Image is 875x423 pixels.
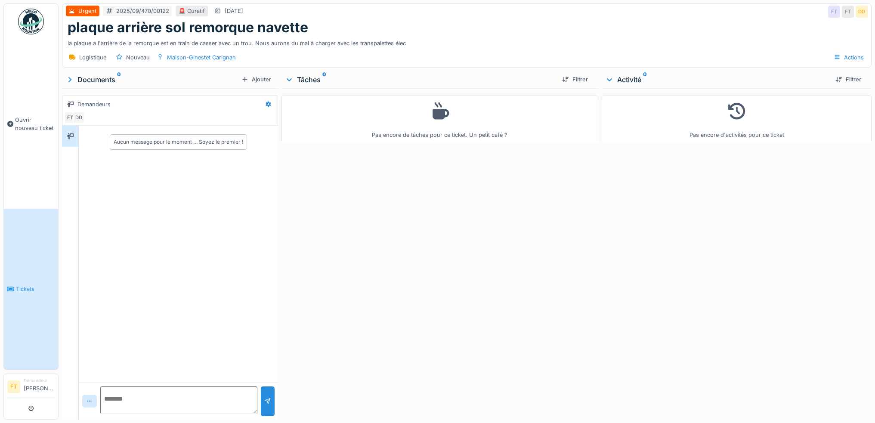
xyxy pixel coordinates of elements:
[830,51,868,64] div: Actions
[605,74,829,85] div: Activité
[4,209,58,370] a: Tickets
[287,99,593,139] div: Pas encore de tâches pour ce ticket. Un petit café ?
[167,53,236,62] div: Maison-Ginestet Carignan
[4,39,58,209] a: Ouvrir nouveau ticket
[65,74,238,85] div: Documents
[7,377,55,398] a: FT Demandeur[PERSON_NAME]
[16,285,55,293] span: Tickets
[116,7,169,15] div: 2025/09/470/00122
[77,100,111,108] div: Demandeurs
[842,6,854,18] div: FT
[856,6,868,18] div: DD
[559,74,591,85] div: Filtrer
[285,74,555,85] div: Tâches
[322,74,326,85] sup: 0
[828,6,840,18] div: FT
[7,380,20,393] li: FT
[18,9,44,34] img: Badge_color-CXgf-gQk.svg
[225,7,243,15] div: [DATE]
[15,116,55,132] span: Ouvrir nouveau ticket
[117,74,121,85] sup: 0
[73,111,85,124] div: DD
[643,74,647,85] sup: 0
[179,7,205,15] div: 🚨 Curatif
[114,138,243,146] div: Aucun message pour le moment … Soyez le premier !
[68,36,866,47] div: la plaque a l'arrière de la remorque est en train de casser avec un trou. Nous aurons du mal à ch...
[24,377,55,396] li: [PERSON_NAME]
[126,53,150,62] div: Nouveau
[832,74,865,85] div: Filtrer
[78,7,96,15] div: Urgent
[68,19,308,36] h1: plaque arrière sol remorque navette
[607,99,866,139] div: Pas encore d'activités pour ce ticket
[238,74,275,85] div: Ajouter
[64,111,76,124] div: FT
[24,377,55,384] div: Demandeur
[79,53,106,62] div: Logistique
